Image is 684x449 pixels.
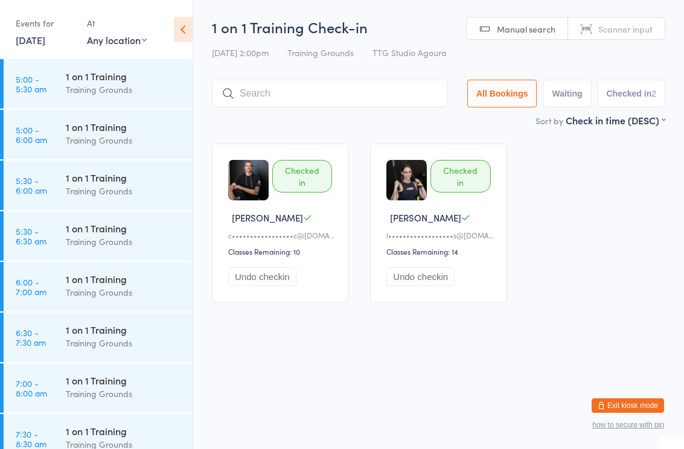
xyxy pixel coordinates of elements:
span: TTG Studio Agoura [372,46,446,59]
a: [DATE] [16,33,45,46]
div: 1 on 1 Training [66,120,182,133]
span: [PERSON_NAME] [390,211,461,224]
div: 2 [651,89,656,98]
h2: 1 on 1 Training Check-in [212,17,665,37]
span: [PERSON_NAME] [232,211,303,224]
div: Check in time (DESC) [566,113,665,127]
div: At [87,13,147,33]
div: 1 on 1 Training [66,323,182,336]
label: Sort by [535,115,563,127]
div: Training Grounds [66,83,182,97]
div: c•••••••••••••••••c@[DOMAIN_NAME] [228,230,336,240]
span: Training Grounds [287,46,354,59]
button: Checked in2 [598,80,666,107]
div: Training Grounds [66,285,182,299]
div: 1 on 1 Training [66,69,182,83]
div: l••••••••••••••••••s@[DOMAIN_NAME] [386,230,494,240]
button: how to secure with pin [592,421,664,429]
a: 7:00 -8:00 am1 on 1 TrainingTraining Grounds [4,363,193,413]
span: Scanner input [598,23,653,35]
div: Training Grounds [66,336,182,350]
time: 6:00 - 7:00 am [16,277,46,296]
button: Undo checkin [386,267,455,286]
img: image1720832138.png [228,160,269,200]
div: Training Grounds [66,387,182,401]
div: 1 on 1 Training [66,221,182,235]
div: 1 on 1 Training [66,272,182,285]
a: 5:30 -6:00 am1 on 1 TrainingTraining Grounds [4,161,193,210]
div: 1 on 1 Training [66,424,182,438]
span: Manual search [497,23,555,35]
button: All Bookings [467,80,537,107]
div: Training Grounds [66,235,182,249]
div: 1 on 1 Training [66,374,182,387]
time: 7:00 - 8:00 am [16,378,47,398]
div: Classes Remaining: 10 [228,246,336,256]
input: Search [212,80,447,107]
a: 5:00 -6:00 am1 on 1 TrainingTraining Grounds [4,110,193,159]
span: [DATE] 2:00pm [212,46,269,59]
button: Exit kiosk mode [592,398,664,413]
time: 5:30 - 6:00 am [16,176,47,195]
time: 5:00 - 5:30 am [16,74,46,94]
div: 1 on 1 Training [66,171,182,184]
time: 6:30 - 7:30 am [16,328,46,347]
a: 5:00 -5:30 am1 on 1 TrainingTraining Grounds [4,59,193,109]
div: Checked in [430,160,490,193]
time: 5:30 - 6:30 am [16,226,46,246]
button: Waiting [543,80,591,107]
a: 6:00 -7:00 am1 on 1 TrainingTraining Grounds [4,262,193,311]
div: Events for [16,13,75,33]
div: Training Grounds [66,184,182,198]
time: 5:00 - 6:00 am [16,125,47,144]
div: Training Grounds [66,133,182,147]
div: Checked in [272,160,332,193]
button: Undo checkin [228,267,296,286]
a: 6:30 -7:30 am1 on 1 TrainingTraining Grounds [4,313,193,362]
div: Any location [87,33,147,46]
a: 5:30 -6:30 am1 on 1 TrainingTraining Grounds [4,211,193,261]
div: Classes Remaining: 14 [386,246,494,256]
time: 7:30 - 8:30 am [16,429,46,448]
img: image1720831959.png [386,160,427,200]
